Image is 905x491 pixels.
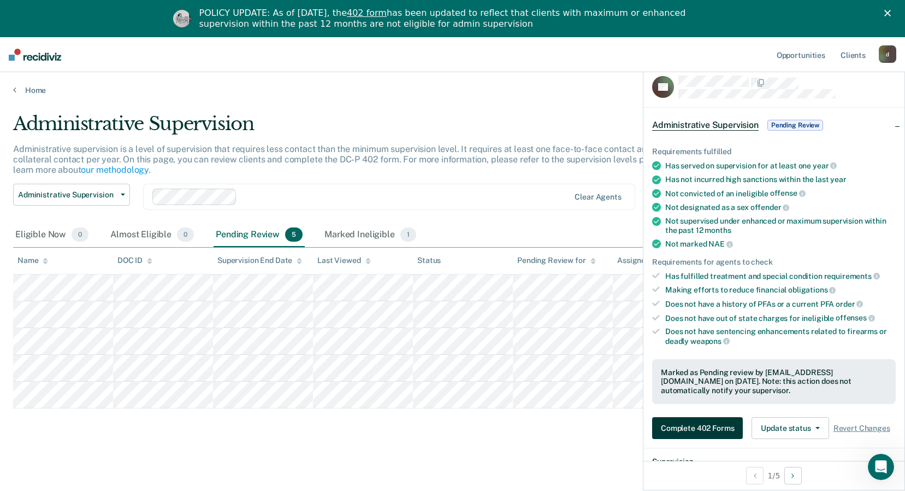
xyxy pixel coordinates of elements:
[767,120,823,131] span: Pending Review
[400,227,416,242] span: 1
[788,285,836,294] span: obligations
[217,256,302,265] div: Supervision End Date
[643,108,904,143] div: Administrative SupervisionPending Review
[13,85,892,95] a: Home
[652,147,896,156] div: Requirements fulfilled
[665,217,896,235] div: Not supervised under enhanced or maximum supervision within the past 12
[17,256,48,265] div: Name
[177,227,194,242] span: 0
[617,256,669,265] div: Assigned to
[770,189,806,197] span: offense
[13,144,689,175] p: Administrative supervision is a level of supervision that requires less contact than the minimum ...
[708,239,732,248] span: NAE
[836,313,875,322] span: offenses
[833,424,890,433] span: Revert Changes
[18,190,116,200] span: Administrative Supervision
[784,467,802,484] button: Next Opportunity
[652,417,747,439] a: Complete 402 Forms
[13,113,692,144] div: Administrative Supervision
[824,272,880,280] span: requirements
[665,313,896,323] div: Does not have out of state charges for ineligible
[665,189,896,198] div: Not convicted of an ineligible
[108,223,196,247] div: Almost Eligible
[884,10,895,16] div: Close
[665,285,896,295] div: Making efforts to reduce financial
[347,8,387,18] a: 402 form
[665,239,896,249] div: Not marked
[117,256,152,265] div: DOC ID
[173,10,191,27] img: Profile image for Kim
[665,327,896,346] div: Does not have sentencing enhancements related to firearms or deadly
[317,256,370,265] div: Last Viewed
[665,175,896,184] div: Has not incurred high sanctions within the last
[517,256,595,265] div: Pending Review for
[322,223,418,247] div: Marked Ineligible
[661,368,887,395] div: Marked as Pending review by [EMAIL_ADDRESS][DOMAIN_NAME] on [DATE]. Note: this action does not au...
[285,227,303,242] span: 5
[705,226,731,235] span: months
[643,461,904,490] div: 1 / 5
[9,49,61,61] img: Recidiviz
[652,417,743,439] button: Complete 402 Forms
[575,192,621,202] div: Clear agents
[830,175,846,184] span: year
[750,203,790,212] span: offender
[868,454,894,480] iframe: Intercom live chat
[72,227,88,242] span: 0
[746,467,764,484] button: Previous Opportunity
[81,165,149,175] a: our methodology
[665,271,896,281] div: Has fulfilled treatment and special condition
[652,120,759,131] span: Administrative Supervision
[665,299,896,309] div: Does not have a history of PFAs or a current PFA order
[752,417,829,439] button: Update status
[652,258,896,267] div: Requirements for agents to check
[838,37,868,72] a: Clients
[665,161,896,171] div: Has served on supervision for at least one
[690,337,730,346] span: weapons
[652,457,896,466] dt: Supervision
[417,256,441,265] div: Status
[199,8,715,30] div: POLICY UPDATE: As of [DATE], the has been updated to reflect that clients with maximum or enhance...
[813,161,837,170] span: year
[13,223,91,247] div: Eligible Now
[665,202,896,212] div: Not designated as a sex
[879,45,896,63] div: d
[214,223,305,247] div: Pending Review
[774,37,827,72] a: Opportunities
